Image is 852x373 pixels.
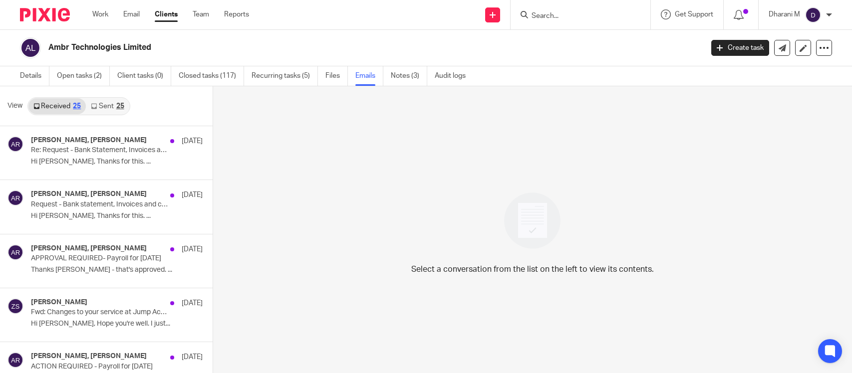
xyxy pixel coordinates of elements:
[531,12,620,21] input: Search
[182,352,203,362] p: [DATE]
[179,66,244,86] a: Closed tasks (117)
[182,136,203,146] p: [DATE]
[769,9,800,19] p: Dharani M
[31,266,203,274] p: Thanks [PERSON_NAME] - that's approved. ...
[31,244,147,253] h4: [PERSON_NAME], [PERSON_NAME]
[182,244,203,254] p: [DATE]
[193,9,209,19] a: Team
[73,103,81,110] div: 25
[57,66,110,86] a: Open tasks (2)
[20,8,70,21] img: Pixie
[31,308,168,317] p: Fwd: Changes to your service at Jump Accounting
[31,146,168,155] p: Re: Request - Bank Statement, Invoices and clarifications for the unreconciled transactions for t...
[31,352,147,361] h4: [PERSON_NAME], [PERSON_NAME]
[7,352,23,368] img: svg%3E
[31,190,147,198] h4: [PERSON_NAME], [PERSON_NAME]
[411,263,654,275] p: Select a conversation from the list on the left to view its contents.
[28,98,86,114] a: Received25
[48,42,567,53] h2: Ambr Technologies Limited
[155,9,178,19] a: Clients
[31,158,203,166] p: Hi [PERSON_NAME], Thanks for this. ...
[31,200,168,209] p: Request - Bank statement, Invoices and clarifications for the unreconciled transactions and await...
[31,320,203,328] p: Hi [PERSON_NAME], Hope you're well. I just...
[325,66,348,86] a: Files
[355,66,383,86] a: Emails
[7,298,23,314] img: svg%3E
[498,186,567,255] img: image
[435,66,473,86] a: Audit logs
[92,9,108,19] a: Work
[31,136,147,145] h4: [PERSON_NAME], [PERSON_NAME]
[7,244,23,260] img: svg%3E
[711,40,769,56] a: Create task
[31,254,168,263] p: APPROVAL REQUIRED- Payroll for [DATE]
[31,212,203,220] p: Hi [PERSON_NAME], Thanks for this. ...
[86,98,129,114] a: Sent25
[675,11,713,18] span: Get Support
[116,103,124,110] div: 25
[20,37,41,58] img: svg%3E
[805,7,821,23] img: svg%3E
[123,9,140,19] a: Email
[31,363,168,371] p: ACTION REQUIRED - Payroll for [DATE]
[7,101,22,111] span: View
[391,66,427,86] a: Notes (3)
[224,9,249,19] a: Reports
[182,190,203,200] p: [DATE]
[182,298,203,308] p: [DATE]
[7,136,23,152] img: svg%3E
[31,298,87,307] h4: [PERSON_NAME]
[7,190,23,206] img: svg%3E
[20,66,49,86] a: Details
[252,66,318,86] a: Recurring tasks (5)
[117,66,171,86] a: Client tasks (0)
